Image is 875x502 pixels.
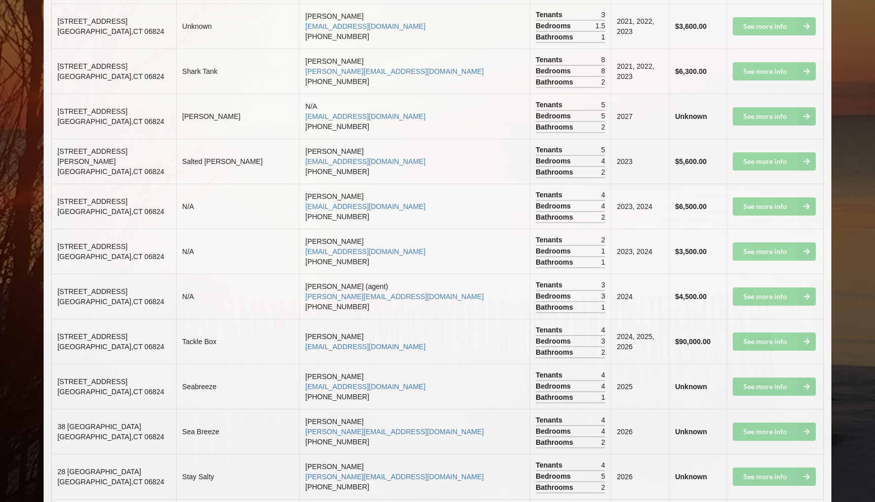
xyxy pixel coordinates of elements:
[57,332,127,341] span: [STREET_ADDRESS]
[176,454,299,499] td: Stay Salty
[601,66,605,76] span: 8
[601,156,605,166] span: 4
[536,291,573,301] span: Bedrooms
[536,167,576,177] span: Bathrooms
[675,157,706,165] b: $5,600.00
[536,190,565,200] span: Tenants
[601,460,605,470] span: 4
[536,32,576,42] span: Bathrooms
[176,229,299,274] td: N/A
[536,336,573,346] span: Bedrooms
[536,302,576,312] span: Bathrooms
[601,471,605,481] span: 5
[536,426,573,436] span: Bedrooms
[536,415,565,425] span: Tenants
[305,202,425,211] a: [EMAIL_ADDRESS][DOMAIN_NAME]
[176,274,299,319] td: N/A
[611,184,669,229] td: 2023, 2024
[299,4,530,49] td: [PERSON_NAME] [PHONE_NUMBER]
[299,94,530,139] td: N/A [PHONE_NUMBER]
[305,67,484,75] a: [PERSON_NAME][EMAIL_ADDRESS][DOMAIN_NAME]
[536,156,573,166] span: Bedrooms
[305,473,484,481] a: [PERSON_NAME][EMAIL_ADDRESS][DOMAIN_NAME]
[601,10,605,20] span: 3
[601,145,605,155] span: 5
[601,235,605,245] span: 2
[536,77,576,87] span: Bathrooms
[611,229,669,274] td: 2023, 2024
[299,319,530,364] td: [PERSON_NAME]
[536,392,576,402] span: Bathrooms
[675,67,706,75] b: $6,300.00
[57,423,141,431] span: 38 [GEOGRAPHIC_DATA]
[601,381,605,391] span: 4
[305,292,484,301] a: [PERSON_NAME][EMAIL_ADDRESS][DOMAIN_NAME]
[601,347,605,357] span: 2
[536,21,573,31] span: Bedrooms
[299,49,530,94] td: [PERSON_NAME] [PHONE_NUMBER]
[611,364,669,409] td: 2025
[305,22,425,30] a: [EMAIL_ADDRESS][DOMAIN_NAME]
[536,370,565,380] span: Tenants
[601,167,605,177] span: 2
[611,4,669,49] td: 2021, 2022, 2023
[536,235,565,245] span: Tenants
[611,319,669,364] td: 2024, 2025, 2026
[611,94,669,139] td: 2027
[536,460,565,470] span: Tenants
[299,184,530,229] td: [PERSON_NAME] [PHONE_NUMBER]
[675,383,707,391] b: Unknown
[176,4,299,49] td: Unknown
[601,291,605,301] span: 3
[601,325,605,335] span: 4
[305,157,425,165] a: [EMAIL_ADDRESS][DOMAIN_NAME]
[57,378,127,386] span: [STREET_ADDRESS]
[601,257,605,267] span: 1
[299,364,530,409] td: [PERSON_NAME] [PHONE_NUMBER]
[601,482,605,492] span: 2
[176,139,299,184] td: Salted [PERSON_NAME]
[176,94,299,139] td: [PERSON_NAME]
[57,17,127,25] span: [STREET_ADDRESS]
[536,437,576,447] span: Bathrooms
[601,280,605,290] span: 3
[176,184,299,229] td: N/A
[536,100,565,110] span: Tenants
[601,201,605,211] span: 4
[675,247,706,256] b: $3,500.00
[57,433,164,441] span: [GEOGRAPHIC_DATA] , CT 06824
[536,325,565,335] span: Tenants
[595,21,605,31] span: 1.5
[536,66,573,76] span: Bedrooms
[611,454,669,499] td: 2026
[601,100,605,110] span: 5
[675,473,707,481] b: Unknown
[57,107,127,115] span: [STREET_ADDRESS]
[305,247,425,256] a: [EMAIL_ADDRESS][DOMAIN_NAME]
[299,139,530,184] td: [PERSON_NAME] [PHONE_NUMBER]
[675,112,707,120] b: Unknown
[176,409,299,454] td: Sea Breeze
[675,292,706,301] b: $4,500.00
[601,122,605,132] span: 2
[601,426,605,436] span: 4
[536,145,565,155] span: Tenants
[176,49,299,94] td: Shark Tank
[601,302,605,312] span: 1
[57,242,127,250] span: [STREET_ADDRESS]
[601,111,605,121] span: 5
[305,383,425,391] a: [EMAIL_ADDRESS][DOMAIN_NAME]
[536,122,576,132] span: Bathrooms
[176,319,299,364] td: Tackle Box
[57,197,127,205] span: [STREET_ADDRESS]
[305,112,425,120] a: [EMAIL_ADDRESS][DOMAIN_NAME]
[57,343,164,351] span: [GEOGRAPHIC_DATA] , CT 06824
[675,22,706,30] b: $3,600.00
[601,190,605,200] span: 4
[57,253,164,261] span: [GEOGRAPHIC_DATA] , CT 06824
[57,168,164,176] span: [GEOGRAPHIC_DATA] , CT 06824
[305,428,484,436] a: [PERSON_NAME][EMAIL_ADDRESS][DOMAIN_NAME]
[601,212,605,222] span: 2
[536,212,576,222] span: Bathrooms
[675,202,706,211] b: $6,500.00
